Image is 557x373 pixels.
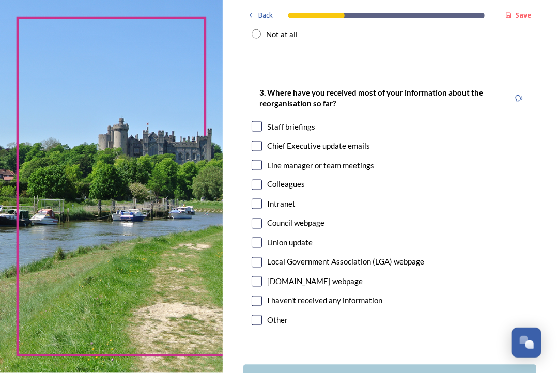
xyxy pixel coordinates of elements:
button: Open Chat [512,328,541,358]
div: Line manager or team meetings [267,160,374,172]
span: Back [258,10,273,20]
div: Not at all [266,28,298,40]
strong: Save [515,10,531,20]
div: Intranet [267,198,296,210]
div: I haven't received any information [267,295,382,307]
div: [DOMAIN_NAME] webpage [267,276,363,288]
div: Chief Executive update emails [267,140,370,152]
div: Local Government Association (LGA) webpage [267,256,424,268]
div: Staff briefings [267,121,315,133]
strong: 3. Where have you received most of your information about the reorganisation so far? [259,88,485,108]
div: Council webpage [267,217,324,229]
div: Other [267,315,288,327]
div: Union update [267,237,313,249]
div: Colleagues [267,179,305,191]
